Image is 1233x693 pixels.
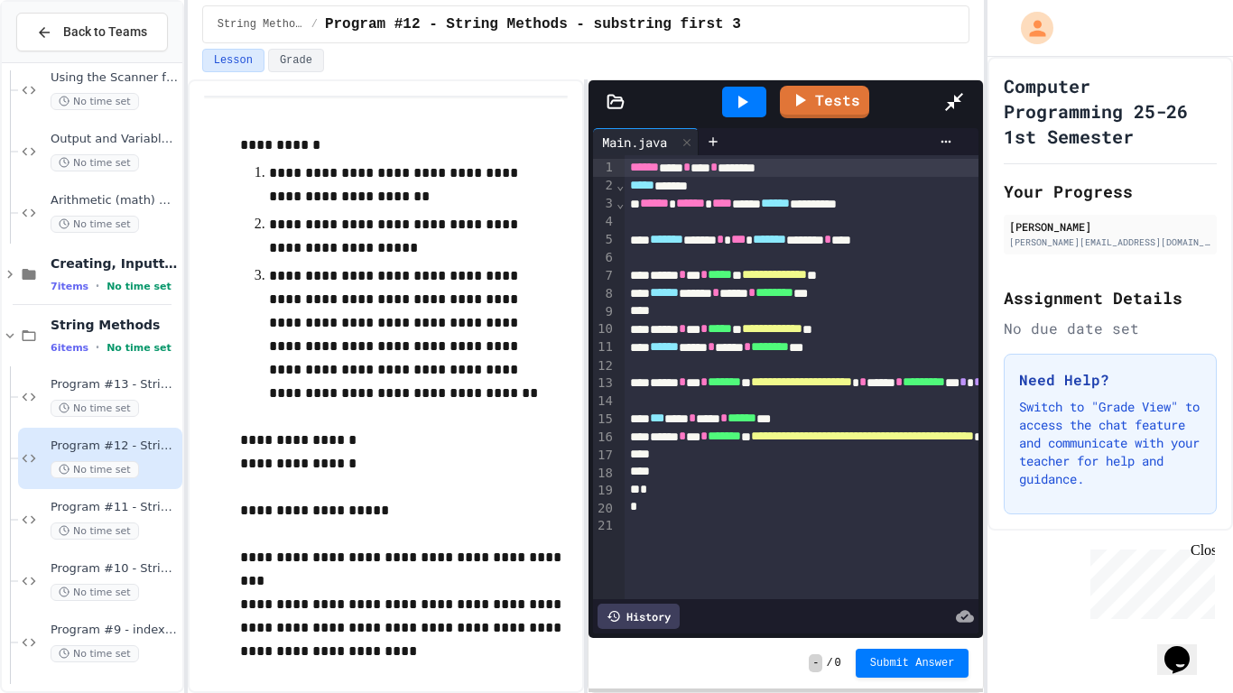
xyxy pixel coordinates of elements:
[1004,179,1217,204] h2: Your Progress
[593,411,616,429] div: 15
[51,561,179,577] span: Program #10 - String Methods indexOf letter search
[268,49,324,72] button: Grade
[51,522,139,540] span: No time set
[593,429,616,447] div: 16
[51,70,179,86] span: Using the Scanner for user input
[1004,73,1217,149] h1: Computer Programming 25-26 1st Semester
[51,584,139,601] span: No time set
[51,461,139,478] span: No time set
[593,357,616,375] div: 12
[593,465,616,483] div: 18
[1009,218,1211,235] div: [PERSON_NAME]
[856,649,969,678] button: Submit Answer
[593,249,616,267] div: 6
[593,128,699,155] div: Main.java
[593,267,616,285] div: 7
[593,320,616,338] div: 10
[51,154,139,171] span: No time set
[1083,542,1215,619] iframe: chat widget
[780,86,869,118] a: Tests
[51,439,179,454] span: Program #12 - String Methods - substring first 3
[593,447,616,465] div: 17
[51,342,88,354] span: 6 items
[51,377,179,393] span: Program #13 - String Methods - substring start to end
[51,500,179,515] span: Program #11 - String Methods - substring
[1002,7,1058,49] div: My Account
[51,645,139,662] span: No time set
[593,195,616,213] div: 3
[616,178,625,192] span: Fold line
[593,177,616,195] div: 2
[202,49,264,72] button: Lesson
[16,13,168,51] button: Back to Teams
[593,133,676,152] div: Main.java
[51,216,139,233] span: No time set
[809,654,822,672] span: -
[593,285,616,303] div: 8
[107,342,172,354] span: No time set
[1019,369,1201,391] h3: Need Help?
[593,213,616,231] div: 4
[835,656,841,670] span: 0
[870,656,955,670] span: Submit Answer
[1157,621,1215,675] iframe: chat widget
[311,17,318,32] span: /
[218,17,304,32] span: String Methods
[51,193,179,208] span: Arithmetic (math) with variables
[325,14,741,35] span: Program #12 - String Methods - substring first 3
[593,374,616,393] div: 13
[51,93,139,110] span: No time set
[1009,236,1211,249] div: [PERSON_NAME][EMAIL_ADDRESS][DOMAIN_NAME]
[7,7,125,115] div: Chat with us now!Close
[51,255,179,272] span: Creating, Inputting and Outputting Variables
[96,340,99,355] span: •
[107,281,172,292] span: No time set
[1019,398,1201,488] p: Switch to "Grade View" to access the chat feature and communicate with your teacher for help and ...
[51,132,179,147] span: Output and Variable Notes
[96,279,99,293] span: •
[593,393,616,411] div: 14
[63,23,147,42] span: Back to Teams
[1004,318,1217,339] div: No due date set
[593,500,616,518] div: 20
[51,623,179,638] span: Program #9 - index of method
[616,196,625,210] span: Fold line
[593,517,616,535] div: 21
[593,482,616,500] div: 19
[593,338,616,356] div: 11
[593,303,616,321] div: 9
[826,656,832,670] span: /
[598,604,680,629] div: History
[51,317,179,333] span: String Methods
[1004,285,1217,310] h2: Assignment Details
[593,159,616,177] div: 1
[51,400,139,417] span: No time set
[593,231,616,249] div: 5
[51,281,88,292] span: 7 items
